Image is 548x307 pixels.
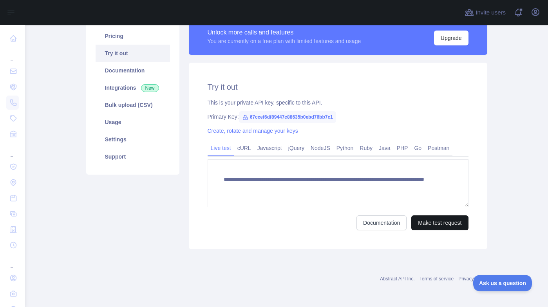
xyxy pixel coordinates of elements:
[356,215,407,230] a: Documentation
[380,276,415,282] a: Abstract API Inc.
[6,254,19,269] div: ...
[234,142,254,154] a: cURL
[434,31,468,45] button: Upgrade
[96,45,170,62] a: Try it out
[96,62,170,79] a: Documentation
[356,142,376,154] a: Ruby
[96,131,170,148] a: Settings
[473,275,532,291] iframe: Toggle Customer Support
[208,142,234,154] a: Live test
[96,96,170,114] a: Bulk upload (CSV)
[208,37,361,45] div: You are currently on a free plan with limited features and usage
[6,47,19,63] div: ...
[394,142,411,154] a: PHP
[96,79,170,96] a: Integrations New
[239,111,336,123] span: 67ccef6df89447c88635b0ebd76bb7c1
[333,142,357,154] a: Python
[411,142,425,154] a: Go
[420,276,454,282] a: Terms of service
[425,142,452,154] a: Postman
[208,128,298,134] a: Create, rotate and manage your keys
[458,276,487,282] a: Privacy policy
[376,142,394,154] a: Java
[141,84,159,92] span: New
[463,6,507,19] button: Invite users
[307,142,333,154] a: NodeJS
[476,8,506,17] span: Invite users
[208,113,468,121] div: Primary Key:
[96,27,170,45] a: Pricing
[254,142,285,154] a: Javascript
[208,28,361,37] div: Unlock more calls and features
[411,215,468,230] button: Make test request
[6,143,19,158] div: ...
[208,99,468,107] div: This is your private API key, specific to this API.
[208,81,468,92] h2: Try it out
[96,114,170,131] a: Usage
[285,142,307,154] a: jQuery
[96,148,170,165] a: Support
